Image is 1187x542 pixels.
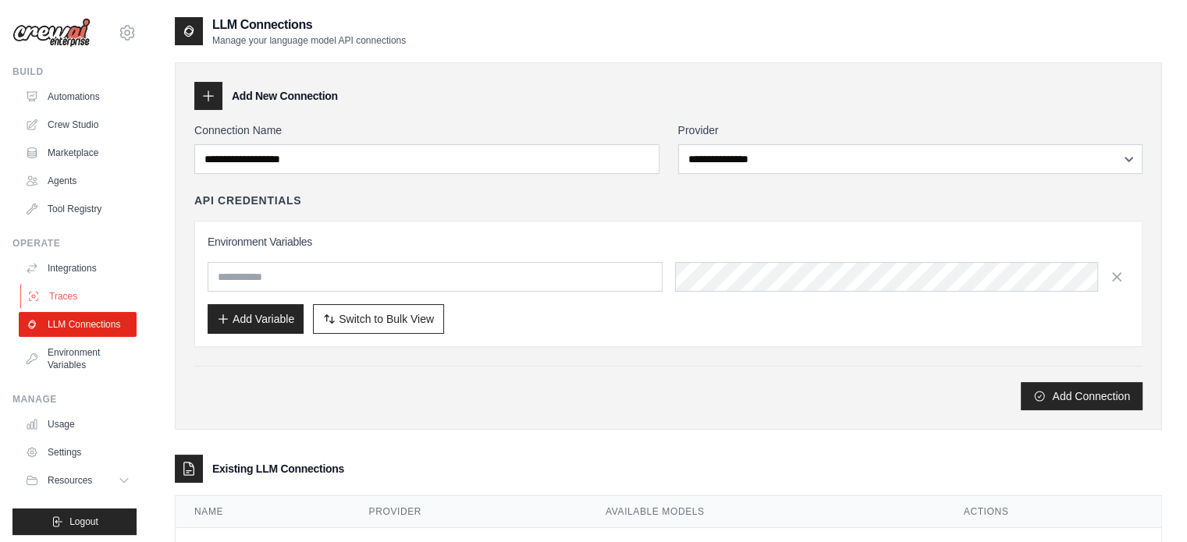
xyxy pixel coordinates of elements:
span: Resources [48,474,92,487]
a: Tool Registry [19,197,137,221]
a: Environment Variables [19,340,137,377]
img: Logo [12,18,91,48]
th: Available Models [587,496,945,528]
h2: LLM Connections [212,16,406,34]
a: Agents [19,168,137,193]
button: Resources [19,468,137,493]
th: Actions [945,496,1161,528]
a: Automations [19,84,137,109]
h4: API Credentials [194,193,301,208]
a: LLM Connections [19,312,137,337]
label: Provider [678,122,1143,138]
div: Manage [12,393,137,406]
div: Build [12,66,137,78]
a: Marketplace [19,140,137,165]
h3: Add New Connection [232,88,338,104]
label: Connection Name [194,122,659,138]
span: Switch to Bulk View [339,311,434,327]
button: Switch to Bulk View [313,304,444,334]
a: Traces [20,284,138,309]
a: Integrations [19,256,137,281]
th: Name [176,496,350,528]
button: Logout [12,508,137,535]
div: Operate [12,237,137,250]
a: Usage [19,412,137,437]
span: Logout [69,515,98,528]
a: Settings [19,440,137,465]
button: Add Variable [208,304,304,334]
h3: Environment Variables [208,234,1129,250]
button: Add Connection [1021,382,1143,410]
h3: Existing LLM Connections [212,461,344,476]
th: Provider [350,496,587,528]
a: Crew Studio [19,112,137,137]
p: Manage your language model API connections [212,34,406,47]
